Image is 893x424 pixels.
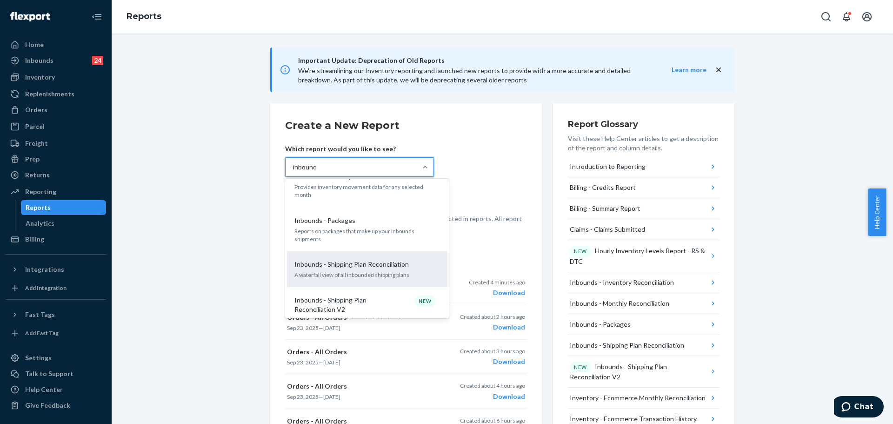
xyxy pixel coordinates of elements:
button: NEWHourly Inventory Levels Report - RS & DTC [568,240,720,272]
a: Parcel [6,119,106,134]
a: Billing [6,232,106,247]
div: Freight [25,139,48,148]
div: Fast Tags [25,310,55,319]
a: Freight [6,136,106,151]
div: Inbounds - Monthly Reconciliation [570,299,669,308]
time: [DATE] [323,359,340,366]
div: Billing [25,235,44,244]
button: Inbounds - Inventory Reconciliation [568,272,720,293]
div: 24 [92,56,103,65]
button: Talk to Support [6,366,106,381]
div: Integrations [25,265,64,274]
input: Inbounds - Inventory ReconciliationA rollup of Inbounds - Shipping Plan Reconciliation to provide... [293,162,317,172]
div: Download [460,357,525,366]
time: Sep 23, 2025 [287,324,319,331]
div: Inventory - Ecommerce Monthly Reconciliation [570,393,706,403]
div: Reports [26,203,51,212]
button: Inbounds - Monthly Reconciliation [568,293,720,314]
div: Help Center [25,385,63,394]
div: Orders [25,105,47,114]
button: Claims - Claims Submitted [568,219,720,240]
p: Inbounds - Shipping Plan Reconciliation V2 [294,296,384,314]
button: Close Navigation [87,7,106,26]
a: Analytics [21,216,107,231]
div: Inbounds - Packages [570,320,631,329]
p: Reports on packages that make up your inbounds shipments [294,227,440,243]
p: Orders - All Orders [287,382,444,391]
a: Replenishments [6,87,106,101]
button: Introduction to Reporting [568,156,720,177]
div: Add Fast Tag [25,329,59,337]
div: Give Feedback [25,401,70,410]
button: Fast Tags [6,307,106,322]
button: close [714,65,723,75]
div: Inbounds - Shipping Plan Reconciliation [570,341,684,350]
a: Add Integration [6,281,106,296]
h2: Create a New Report [285,118,527,133]
p: — [287,324,444,332]
button: Help Center [868,188,886,236]
a: Add Fast Tag [6,326,106,341]
a: Prep [6,152,106,167]
button: Learn more [653,65,706,74]
div: Parcel [25,122,45,131]
button: Orders - All OrdersSep 23, 2025—[DATE]Created about 3 hours agoDownload [285,340,527,374]
p: A waterfall view of all inbounded shipping plans [294,271,440,279]
button: Orders - All OrdersSep 23, 2025—[DATE]Created about 2 hours agoDownload [285,305,527,340]
p: — [287,393,444,401]
div: Claims - Claims Submitted [570,225,645,234]
div: Download [469,288,525,297]
p: — [287,358,444,366]
button: Billing - Credits Report [568,177,720,198]
button: NEWInbounds - Shipping Plan Reconciliation V2 [568,356,720,388]
div: Inventory [25,73,55,82]
button: Open Search Box [817,7,835,26]
iframe: Opens a widget where you can chat to one of our agents [834,396,884,419]
button: Inbounds - Shipping Plan Reconciliation [568,335,720,356]
button: Orders - All OrdersSep 23, 2025—[DATE]Created about 4 hours agoDownload [285,374,527,409]
a: Reports [127,11,161,21]
button: Integrations [6,262,106,277]
button: Inventory - Ecommerce Monthly Reconciliation [568,388,720,409]
a: Orders [6,102,106,117]
span: Important Update: Deprecation of Old Reports [298,55,653,66]
time: Sep 23, 2025 [287,393,319,400]
button: Open account menu [858,7,876,26]
div: Analytics [26,219,54,228]
div: Introduction to Reporting [570,162,646,171]
p: Orders - All Orders [287,347,444,357]
div: Billing - Credits Report [570,183,636,192]
p: Which report would you like to see? [285,144,434,154]
div: Returns [25,170,50,180]
p: NEW [419,297,432,305]
p: Visit these Help Center articles to get a description of the report and column details. [568,134,720,153]
div: Inbounds - Shipping Plan Reconciliation V2 [570,362,709,382]
p: A waterfall view of all inbounded shipping plans [294,316,440,324]
time: [DATE] [323,324,340,331]
img: Flexport logo [10,12,50,21]
div: Download [460,392,525,401]
button: Billing - Summary Report [568,198,720,219]
a: Returns [6,168,106,182]
a: Inventory [6,70,106,85]
a: Inbounds24 [6,53,106,68]
p: Inbounds - Shipping Plan Reconciliation [294,260,409,269]
p: NEW [574,363,587,371]
button: Inbounds - Packages [568,314,720,335]
a: Reports [21,200,107,215]
span: We're streamlining our Inventory reporting and launched new reports to provide with a more accura... [298,67,631,84]
p: NEW [574,248,587,255]
a: Settings [6,350,106,365]
p: Created 4 minutes ago [469,278,525,286]
div: Prep [25,155,40,164]
div: Inventory - Ecommerce Transaction History [570,414,697,424]
p: Inbounds - Packages [294,216,355,225]
div: Hourly Inventory Levels Report - RS & DTC [570,246,709,266]
div: Add Integration [25,284,67,292]
button: Give Feedback [6,398,106,413]
time: Sep 23, 2025 [287,359,319,366]
div: Inbounds [25,56,53,65]
ol: breadcrumbs [119,3,169,30]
